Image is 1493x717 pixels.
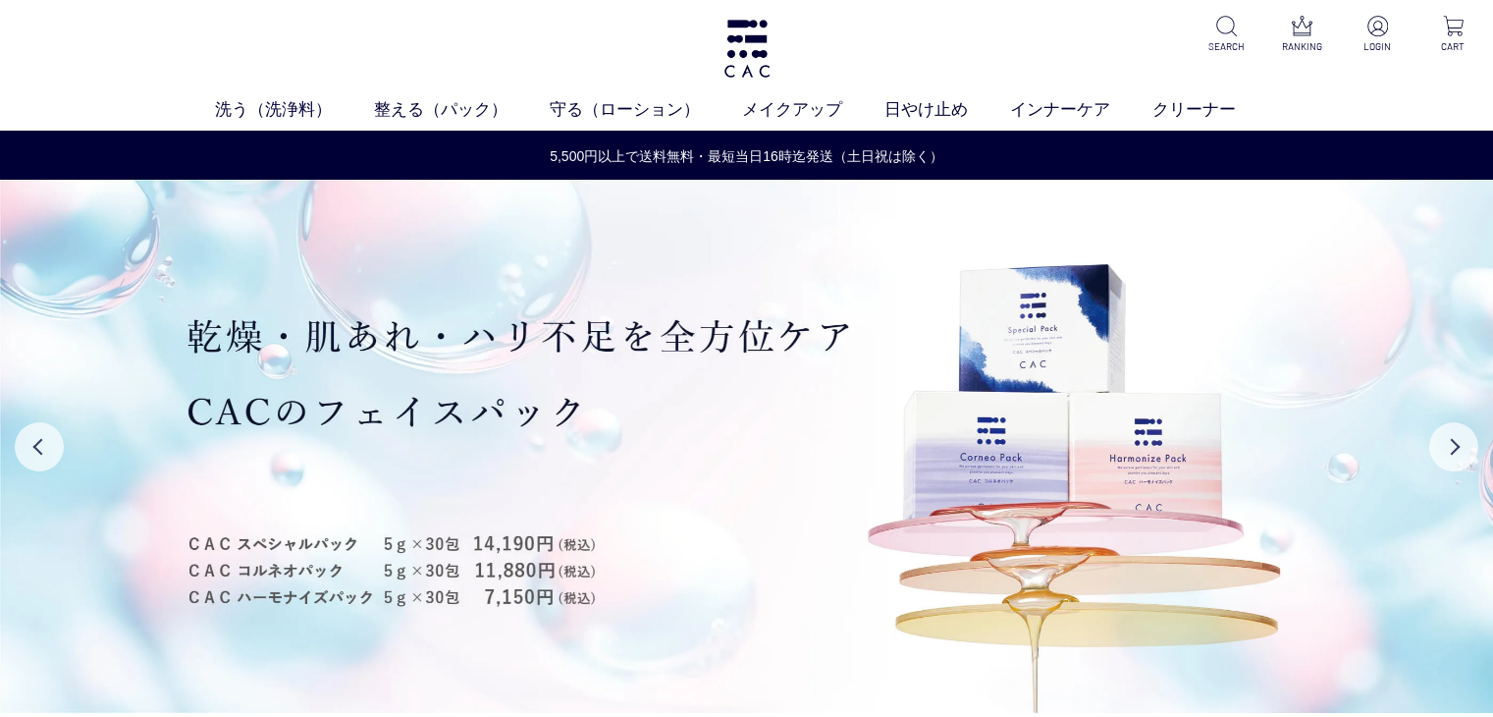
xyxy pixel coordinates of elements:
p: SEARCH [1202,39,1251,54]
img: logo [721,20,773,78]
p: LOGIN [1354,39,1402,54]
a: クリーナー [1152,97,1278,123]
a: 洗う（洗浄料） [215,97,374,123]
a: 5,500円以上で送料無料・最短当日16時迄発送（土日祝は除く） [1,146,1492,167]
a: 整える（パック） [374,97,550,123]
a: LOGIN [1354,16,1402,54]
p: RANKING [1278,39,1326,54]
a: メイクアップ [742,97,884,123]
button: Previous [15,422,64,471]
p: CART [1429,39,1477,54]
a: RANKING [1278,16,1326,54]
a: CART [1429,16,1477,54]
a: 守る（ローション） [550,97,742,123]
a: 日やけ止め [884,97,1010,123]
a: インナーケア [1010,97,1152,123]
a: SEARCH [1202,16,1251,54]
button: Next [1429,422,1478,471]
